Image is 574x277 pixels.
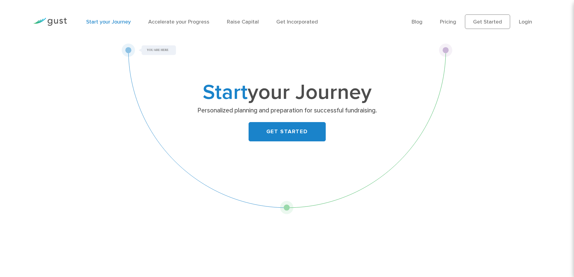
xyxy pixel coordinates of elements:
a: Get Started [465,14,510,29]
a: GET STARTED [249,122,326,141]
a: Raise Capital [227,19,259,25]
a: Pricing [440,19,456,25]
h1: your Journey [168,83,406,102]
a: Get Incorporated [276,19,318,25]
p: Personalized planning and preparation for successful fundraising. [170,106,404,115]
span: Start [203,80,248,105]
a: Accelerate your Progress [148,19,209,25]
a: Login [519,19,532,25]
img: Gust Logo [33,18,67,26]
a: Blog [412,19,422,25]
a: Start your Journey [86,19,131,25]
